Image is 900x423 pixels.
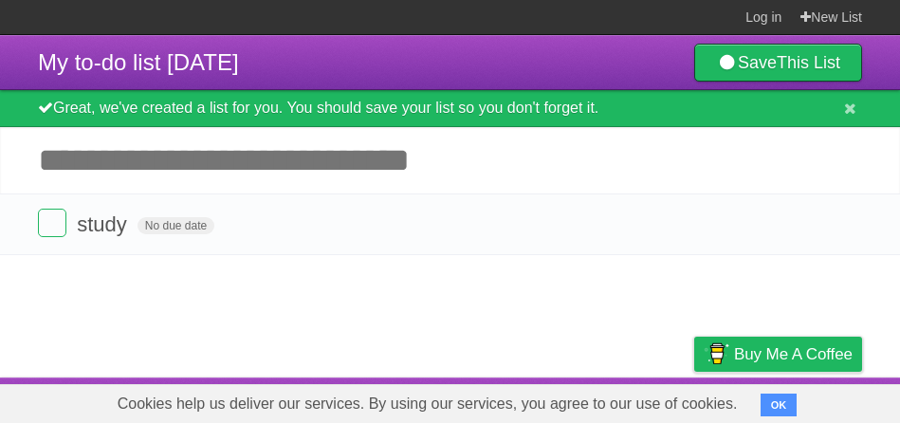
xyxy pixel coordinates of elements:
[605,382,647,418] a: Terms
[743,382,862,418] a: Suggest a feature
[694,44,862,82] a: SaveThis List
[694,337,862,372] a: Buy me a coffee
[704,338,729,370] img: Buy me a coffee
[761,394,798,416] button: OK
[505,382,581,418] a: Developers
[442,382,482,418] a: About
[138,217,214,234] span: No due date
[77,212,132,236] span: study
[99,385,757,423] span: Cookies help us deliver our services. By using our services, you agree to our use of cookies.
[670,382,719,418] a: Privacy
[777,53,840,72] b: This List
[734,338,853,371] span: Buy me a coffee
[38,209,66,237] label: Done
[38,49,239,75] span: My to-do list [DATE]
